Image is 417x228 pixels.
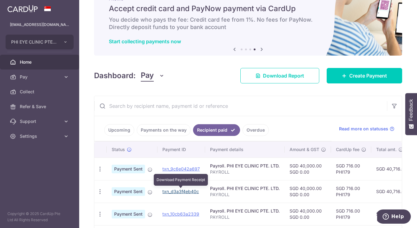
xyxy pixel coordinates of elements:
img: CardUp [7,5,38,12]
th: Payment ID [157,141,205,158]
p: PAYROLL [210,214,280,220]
span: Download Report [263,72,304,79]
div: Payroll. PHI EYE CLINIC PTE. LTD. [210,163,280,169]
span: Payment Sent [112,187,145,196]
td: SGD 716.00 PHI179 [331,203,371,225]
span: Total amt. [376,146,397,153]
input: Search by recipient name, payment id or reference [94,96,387,116]
a: Overdue [243,124,269,136]
h4: Dashboard: [94,70,136,81]
div: Payroll. PHI EYE CLINIC PTE. LTD. [210,185,280,192]
span: CardUp fee [336,146,359,153]
button: PHI EYE CLINIC PTE. LTD. [6,35,74,49]
span: Collect [20,89,61,95]
h6: You decide who pays the fee: Credit card fee from 1%. No fees for PayNow. Directly deposit funds ... [109,16,387,31]
span: Payment Sent [112,210,145,218]
td: SGD 40,716.00 [371,158,412,180]
td: SGD 716.00 PHI179 [331,180,371,203]
a: Payments on the way [137,124,191,136]
span: PHI EYE CLINIC PTE. LTD. [11,39,57,45]
button: Pay [141,70,165,82]
iframe: Opens a widget where you can find more information [377,209,411,225]
a: txn_9c6e042a697 [162,166,200,171]
span: Refer & Save [20,103,61,110]
td: SGD 40,716.00 [371,180,412,203]
span: Payment Sent [112,165,145,173]
p: PAYROLL [210,169,280,175]
span: Amount & GST [290,146,319,153]
h5: Accept credit card and PayNow payment via CardUp [109,4,387,14]
a: Create Payment [327,68,402,83]
button: Feedback - Show survey [405,93,417,135]
a: Upcoming [104,124,134,136]
a: Read more on statuses [339,126,394,132]
td: SGD 40,000.00 SGD 0.00 [285,203,331,225]
a: txn_10cb63a2339 [162,211,199,217]
div: Payroll. PHI EYE CLINIC PTE. LTD. [210,208,280,214]
th: Payment details [205,141,285,158]
span: Read more on statuses [339,126,388,132]
a: Recipient paid [193,124,240,136]
span: Feedback [408,99,414,121]
span: Pay [141,70,154,82]
p: [EMAIL_ADDRESS][DOMAIN_NAME] [10,22,69,28]
span: Support [20,118,61,125]
a: txn_d3a3f4eb40c [162,189,199,194]
span: Settings [20,133,61,139]
div: Download Payment Receipt [154,174,208,186]
a: Start collecting payments now [109,38,181,44]
td: SGD 716.00 PHI179 [331,158,371,180]
td: SGD 40,000.00 SGD 0.00 [285,158,331,180]
td: SGD 40,000.00 SGD 0.00 [285,180,331,203]
span: Pay [20,74,61,80]
span: Status [112,146,125,153]
a: Download Report [240,68,319,83]
span: Home [20,59,61,65]
td: SGD 40,716.00 [371,203,412,225]
span: Create Payment [349,72,387,79]
p: PAYROLL [210,192,280,198]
